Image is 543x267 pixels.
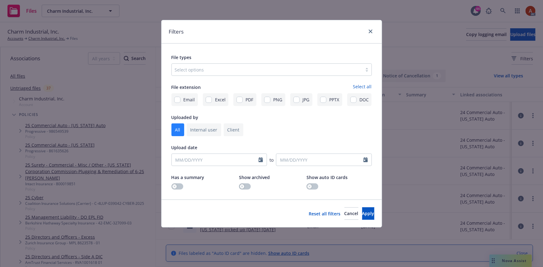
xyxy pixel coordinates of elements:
span: to [269,157,274,163]
span: Cancel [344,210,358,216]
span: Uploaded by [171,114,199,120]
span: PPTX [330,96,339,103]
span: DOC [359,96,369,103]
span: JPG [302,96,309,103]
span: Apply [362,210,374,216]
span: Email [183,96,195,103]
span: Excel [215,96,226,103]
span: Upload date [171,145,198,150]
span: Show archived [239,174,270,180]
span: Has a summary [171,174,204,180]
a: close [367,28,374,35]
span: File extension [171,84,201,90]
h1: Filters [169,28,184,36]
a: Select all [353,83,372,91]
span: PDF [246,96,253,103]
span: File types [171,54,192,60]
span: Show auto ID cards [307,174,348,180]
input: MM/DD/YYYY [171,154,267,166]
input: MM/DD/YYYY [276,154,372,166]
span: PNG [274,96,283,103]
button: Cancel [344,207,358,220]
a: Reset all filters [309,210,341,217]
button: Apply [362,207,374,220]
